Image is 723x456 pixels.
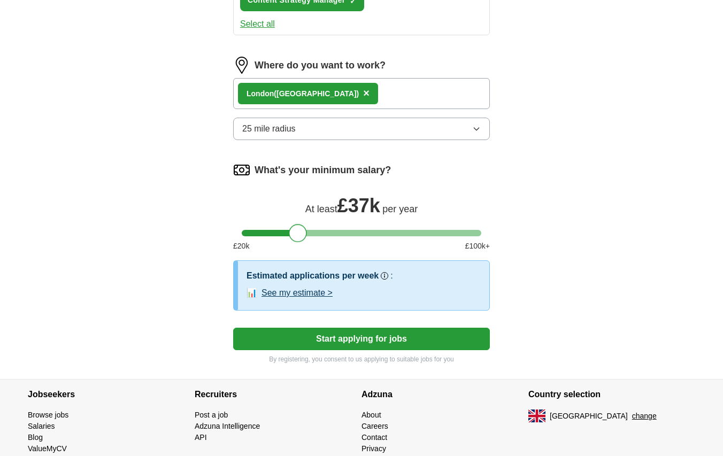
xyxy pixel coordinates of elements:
strong: Lon [247,89,260,98]
label: What's your minimum salary? [255,163,391,177]
a: Adzuna Intelligence [195,422,260,430]
span: ([GEOGRAPHIC_DATA]) [274,89,359,98]
span: × [363,87,370,99]
div: don [247,88,359,99]
a: Post a job [195,411,228,419]
img: salary.png [233,161,250,179]
span: At least [305,204,337,214]
a: Blog [28,433,43,442]
span: [GEOGRAPHIC_DATA] [550,411,628,422]
img: UK flag [528,409,545,422]
h3: : [390,269,393,282]
span: 📊 [247,287,257,299]
span: 25 mile radius [242,122,296,135]
span: £ 20 k [233,241,249,252]
img: location.png [233,57,250,74]
h4: Country selection [528,380,695,409]
button: See my estimate > [261,287,333,299]
a: Browse jobs [28,411,68,419]
button: Select all [240,18,275,30]
a: Privacy [361,444,386,453]
button: Start applying for jobs [233,328,490,350]
a: ValueMyCV [28,444,67,453]
p: By registering, you consent to us applying to suitable jobs for you [233,354,490,364]
label: Where do you want to work? [255,58,386,73]
h3: Estimated applications per week [247,269,379,282]
button: × [363,86,370,102]
button: 25 mile radius [233,118,490,140]
span: per year [382,204,418,214]
a: Salaries [28,422,55,430]
a: API [195,433,207,442]
a: Careers [361,422,388,430]
a: About [361,411,381,419]
a: Contact [361,433,387,442]
span: £ 37k [337,195,380,217]
button: change [632,411,657,422]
